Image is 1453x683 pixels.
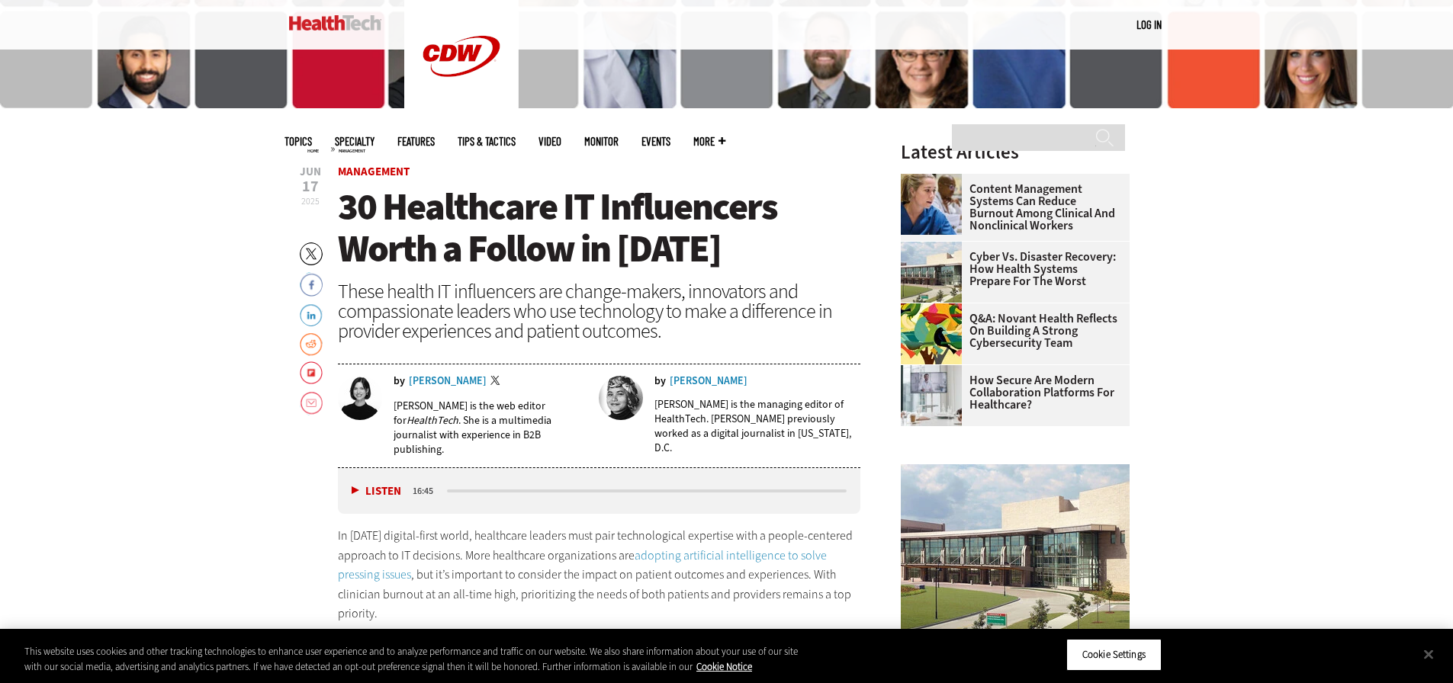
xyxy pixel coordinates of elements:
[901,183,1120,232] a: Content Management Systems Can Reduce Burnout Among Clinical and Nonclinical Workers
[338,164,410,179] a: Management
[407,413,458,428] em: HealthTech
[641,136,670,147] a: Events
[338,181,777,274] span: 30 Healthcare IT Influencers Worth a Follow in [DATE]
[300,179,321,194] span: 17
[901,303,962,364] img: abstract illustration of a tree
[458,136,516,147] a: Tips & Tactics
[901,143,1130,162] h3: Latest Articles
[696,660,752,673] a: More information about your privacy
[338,376,382,420] img: Jordan Scott
[404,101,519,117] a: CDW
[1136,17,1162,33] div: User menu
[901,365,962,426] img: care team speaks with physician over conference call
[338,281,861,341] div: These health IT influencers are change-makers, innovators and compassionate leaders who use techn...
[901,242,962,303] img: University of Vermont Medical Center’s main campus
[24,644,799,674] div: This website uses cookies and other tracking technologies to enhance user experience and to analy...
[538,136,561,147] a: Video
[394,399,589,457] p: [PERSON_NAME] is the web editor for . She is a multimedia journalist with experience in B2B publi...
[901,313,1120,349] a: Q&A: Novant Health Reflects on Building a Strong Cybersecurity Team
[300,166,321,178] span: Jun
[1066,639,1162,671] button: Cookie Settings
[338,468,861,514] div: media player
[693,136,725,147] span: More
[901,464,1130,636] img: University of Vermont Medical Center’s main campus
[599,376,643,420] img: Teta-Alim
[654,376,666,386] span: by
[1136,18,1162,31] a: Log in
[901,174,969,186] a: nurses talk in front of desktop computer
[901,251,1120,287] a: Cyber vs. Disaster Recovery: How Health Systems Prepare for the Worst
[901,303,969,316] a: abstract illustration of a tree
[901,374,1120,411] a: How Secure Are Modern Collaboration Platforms for Healthcare?
[670,376,747,386] a: [PERSON_NAME]
[284,136,312,147] span: Topics
[410,484,445,498] div: duration
[394,376,405,386] span: by
[654,397,860,455] p: [PERSON_NAME] is the managing editor of HealthTech. [PERSON_NAME] previously worked as a digital ...
[338,526,861,624] p: In [DATE] digital-first world, healthcare leaders must pair technological expertise with a people...
[901,174,962,235] img: nurses talk in front of desktop computer
[901,242,969,254] a: University of Vermont Medical Center’s main campus
[584,136,619,147] a: MonITor
[289,15,381,30] img: Home
[1412,637,1445,671] button: Close
[397,136,435,147] a: Features
[301,195,320,207] span: 2025
[409,376,487,386] a: [PERSON_NAME]
[352,486,401,497] button: Listen
[901,365,969,377] a: care team speaks with physician over conference call
[490,376,504,388] a: Twitter
[335,136,375,147] span: Specialty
